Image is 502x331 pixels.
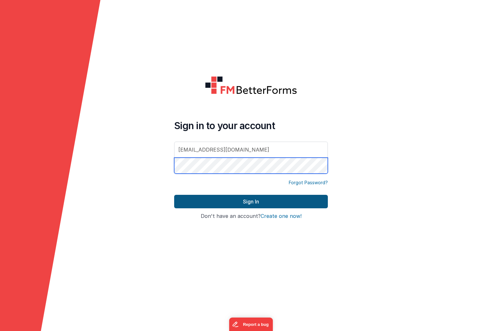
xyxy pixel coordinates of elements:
h4: Don't have an account? [174,213,328,219]
h4: Sign in to your account [174,120,328,131]
a: Forgot Password? [289,179,328,186]
input: Email Address [174,142,328,158]
iframe: Marker.io feedback button [229,318,273,331]
button: Create one now! [261,213,302,219]
button: Sign In [174,195,328,208]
